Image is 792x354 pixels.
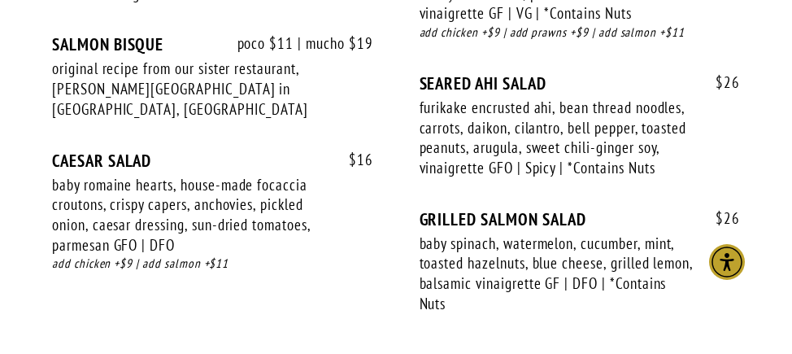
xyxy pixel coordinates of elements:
[333,151,373,169] span: 16
[52,59,327,119] div: original recipe from our sister restaurant, [PERSON_NAME][GEOGRAPHIC_DATA] in [GEOGRAPHIC_DATA], ...
[52,255,373,273] div: add chicken +$9 | add salmon +$11
[699,73,740,92] span: 26
[52,175,327,256] div: baby romaine hearts, house-made focaccia croutons, crispy capers, anchovies, pickled onion, caesa...
[420,73,741,94] div: SEARED AHI SALAD
[221,34,373,53] span: poco $11 | mucho $19
[420,234,694,314] div: baby spinach, watermelon, cucumber, mint, toasted hazelnuts, blue cheese, grilled lemon, balsamic...
[699,209,740,228] span: 26
[420,98,694,178] div: furikake encrusted ahi, bean thread noodles, carrots, daikon, cilantro, bell pepper, toasted pean...
[709,244,745,280] div: Accessibility Menu
[716,72,724,92] span: $
[420,209,741,229] div: GRILLED SALMON SALAD
[52,34,373,55] div: SALMON BISQUE
[349,150,357,169] span: $
[716,208,724,228] span: $
[52,151,373,171] div: CAESAR SALAD
[420,24,741,42] div: add chicken +$9 | add prawns +$9 | add salmon +$11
